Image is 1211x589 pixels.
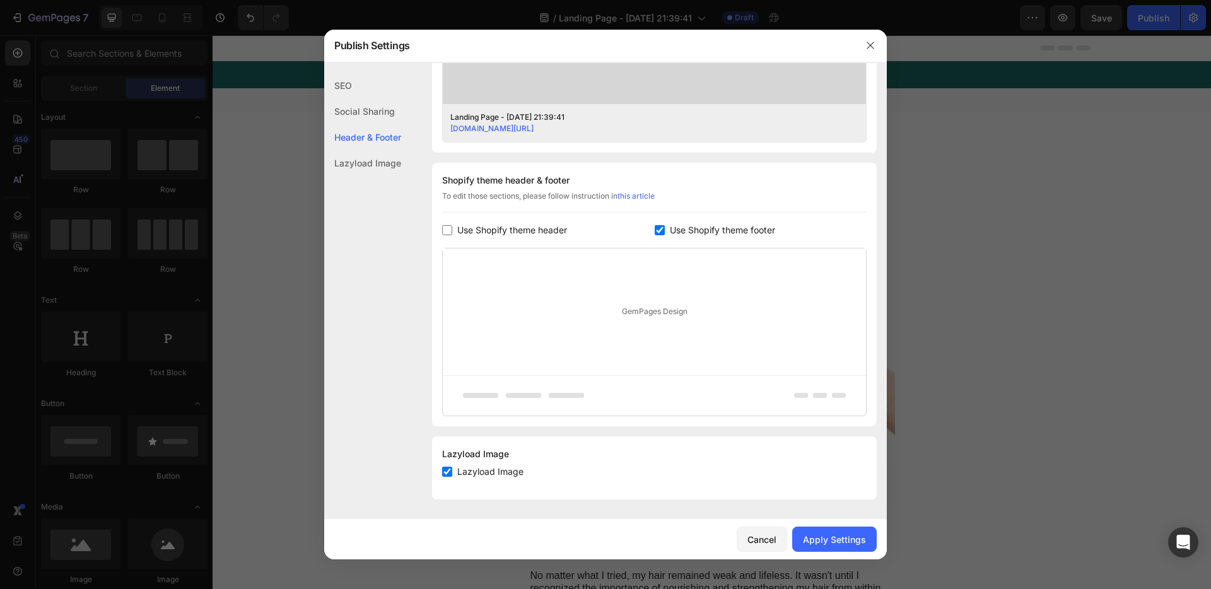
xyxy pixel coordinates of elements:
[617,191,655,201] a: this article
[450,124,534,133] a: [DOMAIN_NAME][URL]
[318,534,681,573] p: No matter what I tried, my hair remained weak and lifeless. It wasn't until I recognized the impo...
[317,281,682,470] img: gempages_432750572815254551-867b3b92-1406-4fb6-94ce-98dfd5fc9646.png
[803,533,866,546] div: Apply Settings
[317,185,682,219] h2: But... the surprising truth about what hinders your hair's growth potential will leave you amazed!
[442,33,557,46] p: Digital Product Success
[792,527,877,552] button: Apply Settings
[324,73,401,98] div: SEO
[318,246,681,259] p: [DATE]
[1168,527,1198,557] div: Open Intercom Messenger
[317,107,682,178] h1: Is your hair's vitality the key to unlocking stunning? Discover the solution with Hair Growth Oil!
[324,150,401,176] div: Lazyload Image
[457,464,524,479] span: Lazyload Image
[318,228,681,241] p: By [PERSON_NAME]
[440,32,558,47] h2: Rich Text Editor. Editing area: main
[324,124,401,150] div: Header & Footer
[442,173,867,188] div: Shopify theme header & footer
[442,190,867,213] div: To edit those sections, please follow instruction in
[737,527,787,552] button: Cancel
[318,481,681,520] p: Unless you address the health of your hair, you'll continue to miss out on the full potential of ...
[324,98,401,124] div: Social Sharing
[747,533,776,546] div: Cancel
[1,58,997,71] p: Advertorial
[324,29,854,62] div: Publish Settings
[442,446,867,462] div: Lazyload Image
[670,223,775,238] span: Use Shopify theme footer
[443,248,866,375] div: GemPages Design
[450,112,839,123] div: Landing Page - [DATE] 21:39:41
[457,223,567,238] span: Use Shopify theme header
